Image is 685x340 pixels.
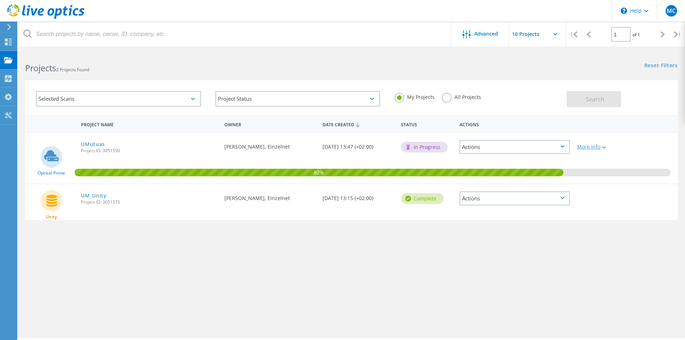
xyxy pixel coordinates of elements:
div: [PERSON_NAME], Einzelnet [221,184,319,208]
a: Live Optics Dashboard [7,15,85,20]
div: In Progress [401,142,448,153]
span: Search [586,95,604,103]
div: Project Name [77,117,221,131]
div: Owner [221,117,319,131]
div: Status [397,117,456,131]
b: Projects [25,62,56,74]
svg: \n [621,8,627,14]
span: Project ID: 3051590 [81,149,217,153]
span: Optical Prime [38,171,65,175]
a: UMutuas [81,142,105,147]
span: Advanced [474,31,498,36]
label: My Projects [394,93,435,100]
span: Project ID: 3051575 [81,200,217,204]
div: Project Status [215,91,380,106]
div: Actions [460,140,570,154]
div: Complete [401,193,444,204]
div: Actions [460,191,570,205]
label: All Projects [442,93,481,100]
span: MC [667,8,676,14]
span: of 1 [633,32,640,38]
div: [DATE] 13:47 (+02:00) [319,133,397,157]
span: 82% [74,169,563,175]
a: UM_Unity [81,193,107,198]
button: Search [567,91,621,107]
input: Search projects by name, owner, ID, company, etc [18,22,452,47]
span: Unity [46,215,57,219]
div: [DATE] 13:15 (+02:00) [319,184,397,208]
div: Selected Scans [36,91,201,106]
div: Actions [456,117,574,131]
a: Reset Filters [644,63,678,69]
div: | [566,22,581,47]
div: | [670,22,685,47]
div: [PERSON_NAME], Einzelnet [221,133,319,157]
span: 2 Projects Found [56,67,89,73]
div: More Info [577,144,622,149]
div: Date Created [319,117,397,131]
